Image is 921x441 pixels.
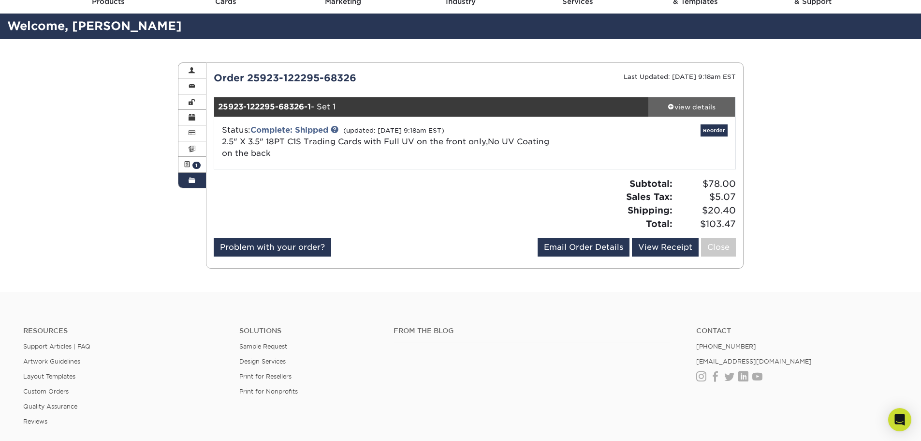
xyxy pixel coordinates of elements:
strong: Shipping: [628,205,672,215]
div: Status: [215,124,561,159]
div: Order 25923-122295-68326 [206,71,475,85]
strong: 25923-122295-68326-1 [218,102,311,111]
a: Custom Orders [23,388,69,395]
h4: From the Blog [394,327,670,335]
a: Support Articles | FAQ [23,343,90,350]
a: [EMAIL_ADDRESS][DOMAIN_NAME] [696,358,812,365]
a: view details [648,97,735,117]
div: - Set 1 [214,97,648,117]
span: 1 [192,162,201,169]
div: view details [648,102,735,112]
h4: Resources [23,327,225,335]
a: Email Order Details [538,238,629,257]
span: $103.47 [675,217,736,231]
span: $5.07 [675,190,736,204]
a: [PHONE_NUMBER] [696,343,756,350]
a: Artwork Guidelines [23,358,80,365]
a: Quality Assurance [23,403,77,410]
h4: Solutions [239,327,379,335]
a: Print for Nonprofits [239,388,298,395]
strong: Total: [646,218,672,229]
a: View Receipt [632,238,699,257]
span: $20.40 [675,204,736,217]
a: Design Services [239,358,286,365]
a: Complete: Shipped [250,125,328,135]
span: $78.00 [675,177,736,191]
div: Open Intercom Messenger [888,408,911,431]
a: Sample Request [239,343,287,350]
a: Close [701,238,736,257]
a: 1 [178,157,206,172]
a: Contact [696,327,898,335]
a: Layout Templates [23,373,75,380]
a: Reorder [701,124,728,137]
strong: Subtotal: [629,178,672,189]
small: (updated: [DATE] 9:18am EST) [343,127,444,134]
strong: Sales Tax: [626,191,672,202]
a: Print for Resellers [239,373,292,380]
a: 2.5" X 3.5" 18PT C1S Trading Cards with Full UV on the front only,No UV Coating on the back [222,137,549,158]
a: Problem with your order? [214,238,331,257]
small: Last Updated: [DATE] 9:18am EST [624,73,736,80]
